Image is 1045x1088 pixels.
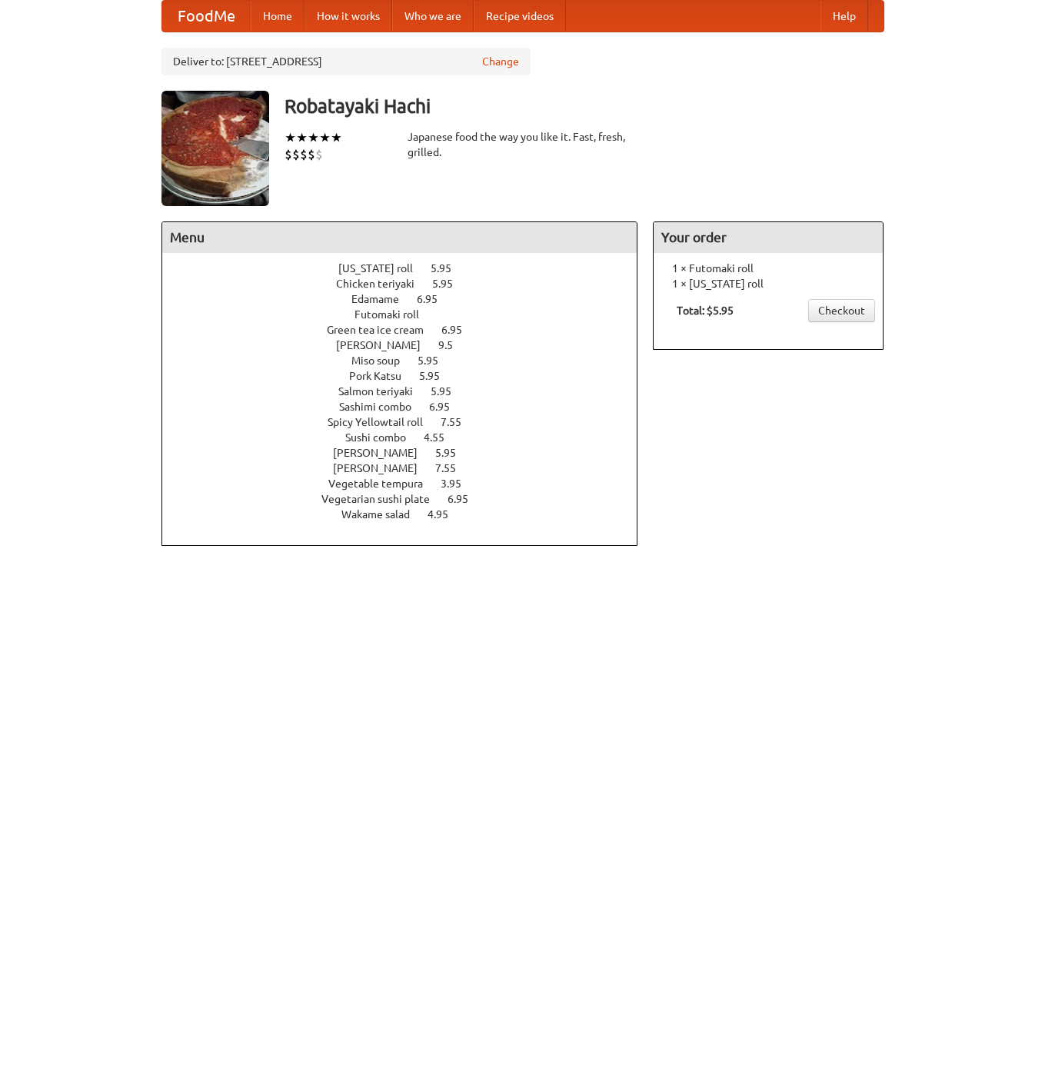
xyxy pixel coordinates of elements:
[435,462,471,474] span: 7.55
[441,324,478,336] span: 6.95
[333,447,484,459] a: [PERSON_NAME] 5.95
[292,146,300,163] li: $
[345,431,473,444] a: Sushi combo 4.55
[336,278,430,290] span: Chicken teriyaki
[161,91,269,206] img: angular.jpg
[341,508,425,521] span: Wakame salad
[432,278,468,290] span: 5.95
[162,222,637,253] h4: Menu
[339,401,427,413] span: Sashimi combo
[338,385,480,398] a: Salmon teriyaki 5.95
[808,299,875,322] a: Checkout
[331,129,342,146] li: ★
[392,1,474,32] a: Who we are
[338,385,428,398] span: Salmon teriyaki
[338,262,428,274] span: [US_STATE] roll
[418,354,454,367] span: 5.95
[308,146,315,163] li: $
[349,370,468,382] a: Pork Katsu 5.95
[321,493,497,505] a: Vegetarian sushi plate 6.95
[296,129,308,146] li: ★
[354,308,463,321] a: Futomaki roll
[661,276,875,291] li: 1 × [US_STATE] roll
[339,401,478,413] a: Sashimi combo 6.95
[319,129,331,146] li: ★
[661,261,875,276] li: 1 × Futomaki roll
[338,262,480,274] a: [US_STATE] roll 5.95
[431,262,467,274] span: 5.95
[328,416,490,428] a: Spicy Yellowtail roll 7.55
[285,129,296,146] li: ★
[285,146,292,163] li: $
[162,1,251,32] a: FoodMe
[448,493,484,505] span: 6.95
[351,293,466,305] a: Edamame 6.95
[351,293,414,305] span: Edamame
[349,370,417,382] span: Pork Katsu
[441,416,477,428] span: 7.55
[336,339,436,351] span: [PERSON_NAME]
[305,1,392,32] a: How it works
[333,447,433,459] span: [PERSON_NAME]
[429,401,465,413] span: 6.95
[327,324,491,336] a: Green tea ice cream 6.95
[474,1,566,32] a: Recipe videos
[431,385,467,398] span: 5.95
[336,339,481,351] a: [PERSON_NAME] 9.5
[438,339,468,351] span: 9.5
[435,447,471,459] span: 5.95
[336,278,481,290] a: Chicken teriyaki 5.95
[333,462,433,474] span: [PERSON_NAME]
[351,354,415,367] span: Miso soup
[321,493,445,505] span: Vegetarian sushi plate
[820,1,868,32] a: Help
[328,477,490,490] a: Vegetable tempura 3.95
[300,146,308,163] li: $
[315,146,323,163] li: $
[328,477,438,490] span: Vegetable tempura
[327,324,439,336] span: Green tea ice cream
[428,508,464,521] span: 4.95
[351,354,467,367] a: Miso soup 5.95
[441,477,477,490] span: 3.95
[482,54,519,69] a: Change
[408,129,638,160] div: Japanese food the way you like it. Fast, fresh, grilled.
[417,293,453,305] span: 6.95
[285,91,884,121] h3: Robatayaki Hachi
[345,431,421,444] span: Sushi combo
[419,370,455,382] span: 5.95
[308,129,319,146] li: ★
[341,508,477,521] a: Wakame salad 4.95
[354,308,434,321] span: Futomaki roll
[251,1,305,32] a: Home
[677,304,734,317] b: Total: $5.95
[333,462,484,474] a: [PERSON_NAME] 7.55
[424,431,460,444] span: 4.55
[161,48,531,75] div: Deliver to: [STREET_ADDRESS]
[654,222,883,253] h4: Your order
[328,416,438,428] span: Spicy Yellowtail roll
